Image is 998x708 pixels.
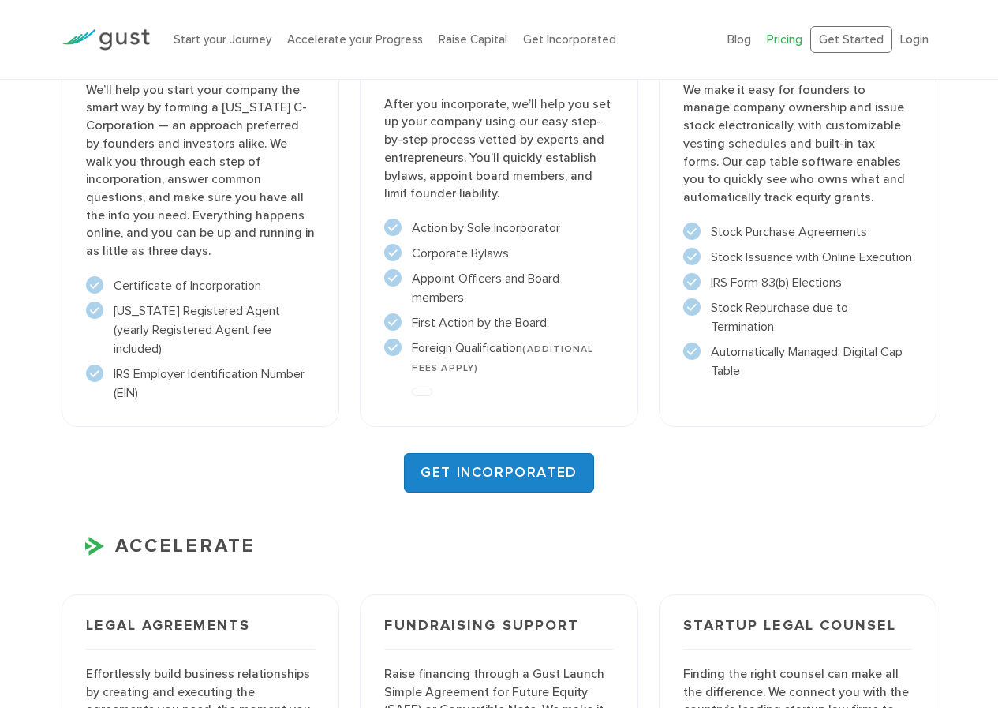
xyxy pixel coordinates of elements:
[86,365,315,403] li: IRS Employer Identification Number (EIN)
[683,619,912,650] h3: Startup Legal Counsel
[523,32,616,47] a: Get Incorporated
[62,532,936,560] h3: ACCELERATE
[727,32,751,47] a: Blog
[384,619,613,650] h3: Fundraising Support
[683,298,912,336] li: Stock Repurchase due to Termination
[384,96,613,203] p: After you incorporate, we’ll help you set up your company using our easy step-by-step process vet...
[404,453,594,493] a: GET INCORPORATED
[384,219,613,238] li: Action by Sole Incorporator
[62,29,150,51] img: Gust Logo
[174,32,271,47] a: Start your Journey
[683,273,912,292] li: IRS Form 83(b) Elections
[683,81,912,207] p: We make it easy for founders to manage company ownership and issue stock electronically, with cus...
[767,32,802,47] a: Pricing
[900,32,929,47] a: Login
[384,339,613,376] li: Foreign Qualification
[86,619,315,650] h3: Legal Agreements
[287,32,423,47] a: Accelerate your Progress
[384,244,613,263] li: Corporate Bylaws
[412,343,593,373] span: (ADDITIONAL FEES APPLY)
[384,269,613,307] li: Appoint Officers and Board members
[86,276,315,295] li: Certificate of Incorporation
[85,537,104,555] img: Accelerate Icon X2
[86,81,315,260] p: We’ll help you start your company the smart way by forming a [US_STATE] C-Corporation — an approa...
[810,26,892,54] a: Get Started
[683,223,912,242] li: Stock Purchase Agreements
[439,32,507,47] a: Raise Capital
[384,313,613,332] li: First Action by the Board
[86,302,315,358] li: [US_STATE] Registered Agent (yearly Registered Agent fee included)
[683,248,912,267] li: Stock Issuance with Online Execution
[683,343,912,380] li: Automatically Managed, Digital Cap Table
